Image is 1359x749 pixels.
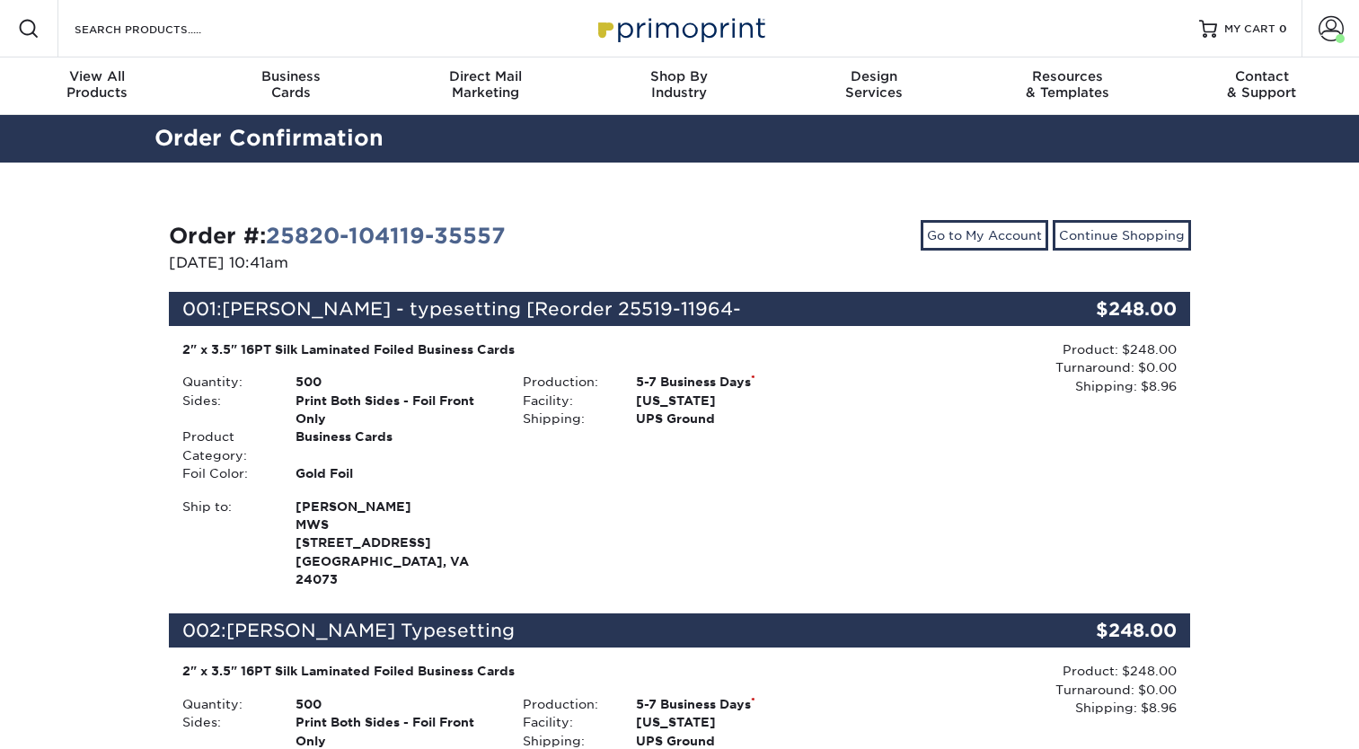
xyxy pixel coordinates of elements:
span: Contact [1165,68,1359,84]
div: 500 [282,373,509,391]
span: MWS [296,515,496,533]
div: 5-7 Business Days [622,373,850,391]
div: Ship to: [169,498,282,589]
a: Direct MailMarketing [388,57,582,115]
div: Print Both Sides - Foil Front Only [282,392,509,428]
span: Direct Mail [388,68,582,84]
div: UPS Ground [622,410,850,427]
div: Gold Foil [282,464,509,482]
div: Cards [194,68,388,101]
a: DesignServices [777,57,971,115]
span: Business [194,68,388,84]
div: [US_STATE] [622,392,850,410]
div: $248.00 [1020,613,1191,648]
div: 2" x 3.5" 16PT Silk Laminated Foiled Business Cards [182,662,837,680]
div: Facility: [509,392,622,410]
p: [DATE] 10:41am [169,252,666,274]
strong: [GEOGRAPHIC_DATA], VA 24073 [296,498,496,587]
div: Marketing [388,68,582,101]
div: Foil Color: [169,464,282,482]
div: [US_STATE] [622,713,850,731]
div: Sides: [169,392,282,428]
a: 25820-104119-35557 [266,223,506,249]
div: & Templates [971,68,1165,101]
div: $248.00 [1020,292,1191,326]
div: 002: [169,613,1020,648]
a: Shop ByIndustry [582,57,776,115]
span: Shop By [582,68,776,84]
div: Business Cards [282,427,509,464]
div: Product: $248.00 Turnaround: $0.00 Shipping: $8.96 [850,662,1177,717]
div: Quantity: [169,695,282,713]
div: Production: [509,373,622,391]
span: 0 [1279,22,1287,35]
div: 001: [169,292,1020,326]
div: Production: [509,695,622,713]
div: Product: $248.00 Turnaround: $0.00 Shipping: $8.96 [850,340,1177,395]
a: BusinessCards [194,57,388,115]
div: Shipping: [509,410,622,427]
a: Resources& Templates [971,57,1165,115]
a: Continue Shopping [1053,220,1191,251]
a: Contact& Support [1165,57,1359,115]
strong: Order #: [169,223,506,249]
span: [STREET_ADDRESS] [296,533,496,551]
h2: Order Confirmation [141,122,1219,155]
div: 2" x 3.5" 16PT Silk Laminated Foiled Business Cards [182,340,837,358]
div: Facility: [509,713,622,731]
span: Design [777,68,971,84]
span: [PERSON_NAME] [296,498,496,515]
div: 5-7 Business Days [622,695,850,713]
div: 500 [282,695,509,713]
div: Services [777,68,971,101]
span: [PERSON_NAME] - typesetting [Reorder 25519-11964- [222,298,741,320]
input: SEARCH PRODUCTS..... [73,18,248,40]
span: MY CART [1224,22,1275,37]
div: & Support [1165,68,1359,101]
div: Quantity: [169,373,282,391]
img: Primoprint [590,9,770,48]
div: Product Category: [169,427,282,464]
span: Resources [971,68,1165,84]
a: Go to My Account [921,220,1048,251]
div: Industry [582,68,776,101]
span: [PERSON_NAME] Typesetting [226,620,515,641]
